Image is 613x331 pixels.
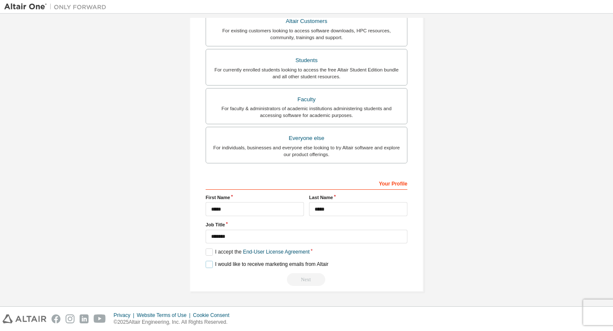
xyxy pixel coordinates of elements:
[206,273,407,286] div: Select your account type to continue
[206,194,304,201] label: First Name
[206,176,407,190] div: Your Profile
[206,248,309,256] label: I accept the
[211,66,402,80] div: For currently enrolled students looking to access the free Altair Student Edition bundle and all ...
[114,319,235,326] p: © 2025 Altair Engineering, Inc. All Rights Reserved.
[211,54,402,66] div: Students
[211,105,402,119] div: For faculty & administrators of academic institutions administering students and accessing softwa...
[3,314,46,323] img: altair_logo.svg
[206,261,328,268] label: I would like to receive marketing emails from Altair
[211,144,402,158] div: For individuals, businesses and everyone else looking to try Altair software and explore our prod...
[80,314,89,323] img: linkedin.svg
[137,312,193,319] div: Website Terms of Use
[193,312,234,319] div: Cookie Consent
[211,94,402,106] div: Faculty
[206,221,407,228] label: Job Title
[211,15,402,27] div: Altair Customers
[243,249,310,255] a: End-User License Agreement
[309,194,407,201] label: Last Name
[66,314,74,323] img: instagram.svg
[114,312,137,319] div: Privacy
[52,314,60,323] img: facebook.svg
[4,3,111,11] img: Altair One
[94,314,106,323] img: youtube.svg
[211,132,402,144] div: Everyone else
[211,27,402,41] div: For existing customers looking to access software downloads, HPC resources, community, trainings ...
